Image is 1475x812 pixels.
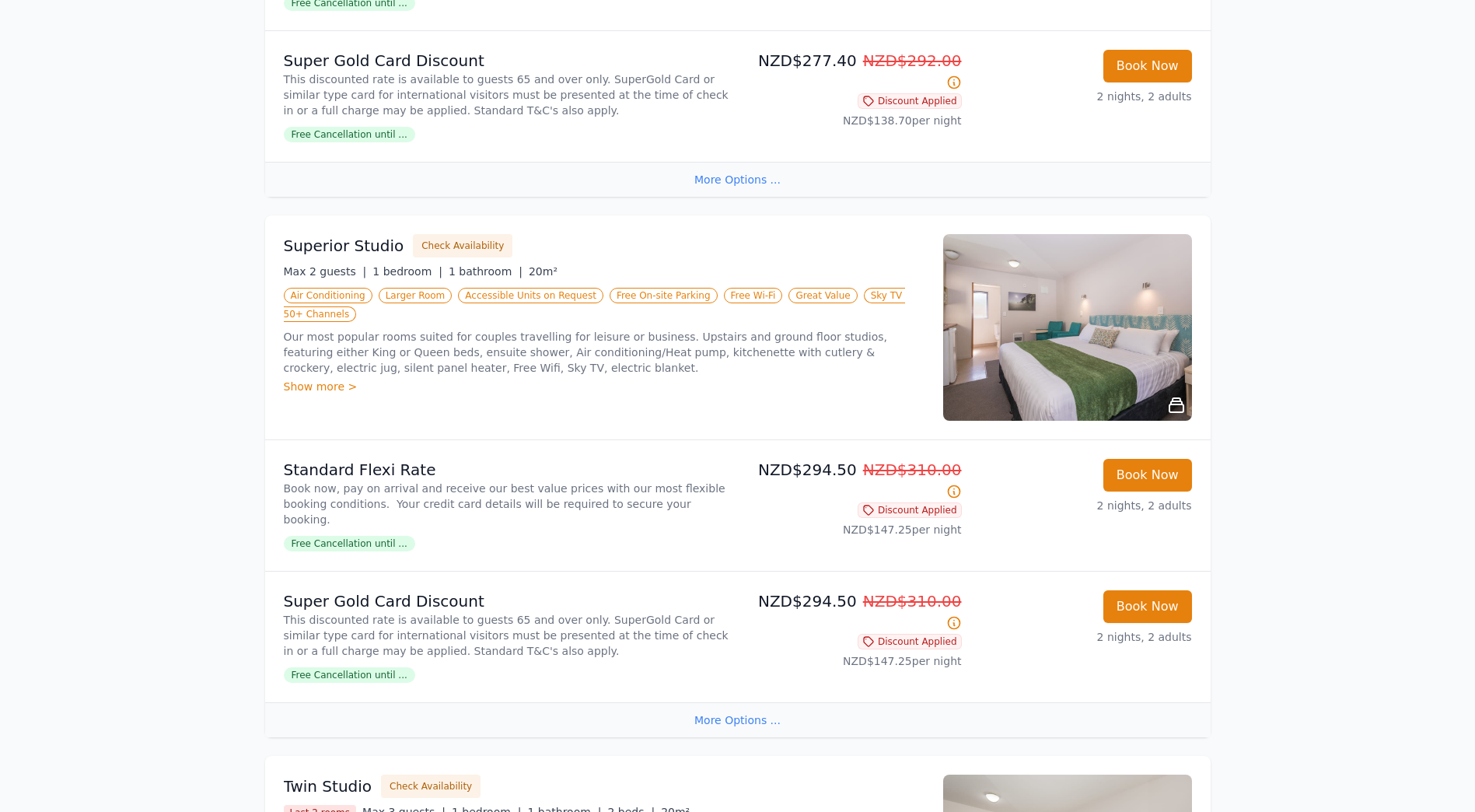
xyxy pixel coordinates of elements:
span: Max 2 guests | [284,265,367,278]
button: Book Now [1103,50,1192,82]
p: 2 nights, 2 adults [974,89,1192,104]
p: This discounted rate is available to guests 65 and over only. SuperGold Card or similar type card... [284,72,732,118]
p: Super Gold Card Discount [284,50,732,72]
p: NZD$147.25 per night [744,653,962,669]
span: Great Value [788,288,857,303]
span: 20m² [529,265,557,278]
span: NZD$310.00 [863,592,962,611]
p: Our most popular rooms suited for couples travelling for leisure or business. Upstairs and ground... [284,329,924,376]
span: NZD$310.00 [863,460,962,479]
p: NZD$138.70 per night [744,113,962,128]
span: Larger Room [379,288,453,303]
span: Free Cancellation until ... [284,536,415,551]
div: More Options ... [265,702,1211,737]
div: More Options ... [265,162,1211,197]
span: Air Conditioning [284,288,372,303]
p: 2 nights, 2 adults [974,629,1192,645]
div: Show more > [284,379,924,394]
span: Free Cancellation until ... [284,127,415,142]
span: Free Wi-Fi [724,288,783,303]
span: NZD$292.00 [863,51,962,70]
p: NZD$294.50 [744,590,962,634]
p: NZD$277.40 [744,50,962,93]
p: This discounted rate is available to guests 65 and over only. SuperGold Card or similar type card... [284,612,732,659]
h3: Twin Studio [284,775,372,797]
p: 2 nights, 2 adults [974,498,1192,513]
button: Book Now [1103,590,1192,623]
span: Discount Applied [858,634,962,649]
p: NZD$147.25 per night [744,522,962,537]
button: Book Now [1103,459,1192,492]
p: Book now, pay on arrival and receive our best value prices with our most flexible booking conditi... [284,481,732,527]
p: NZD$294.50 [744,459,962,502]
span: Discount Applied [858,502,962,518]
button: Check Availability [413,234,512,257]
p: Super Gold Card Discount [284,590,732,612]
span: 1 bedroom | [372,265,442,278]
span: Accessible Units on Request [458,288,603,303]
span: Free On-site Parking [610,288,718,303]
span: Free Cancellation until ... [284,667,415,683]
span: Discount Applied [858,93,962,109]
p: Standard Flexi Rate [284,459,732,481]
span: 1 bathroom | [449,265,523,278]
button: Check Availability [381,775,481,798]
h3: Superior Studio [284,235,404,257]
